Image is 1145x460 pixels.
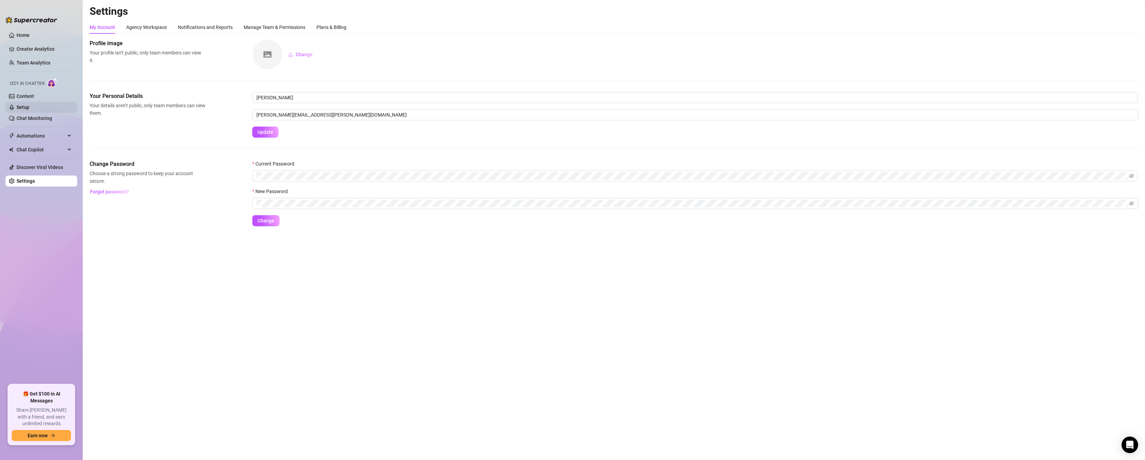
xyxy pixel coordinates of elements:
button: Update [252,127,278,138]
span: eye-invisible [1129,201,1134,206]
span: arrow-right [50,433,55,438]
h2: Settings [90,5,1138,18]
span: Earn now [28,433,48,438]
span: 🎁 Get $100 in AI Messages [12,391,71,404]
span: Change [257,218,274,223]
img: AI Chatter [47,78,58,88]
button: Change [252,215,280,226]
img: Chat Copilot [9,147,13,152]
span: Update [257,129,273,135]
span: Change Password [90,160,205,168]
div: My Account [90,23,115,31]
div: Open Intercom Messenger [1122,437,1138,453]
span: Chat Copilot [17,144,65,155]
span: Choose a strong password to keep your account secure. [90,170,205,185]
a: Creator Analytics [17,43,72,54]
div: Notifications and Reports [178,23,233,31]
span: Your profile isn’t public, only team members can view it. [90,49,205,64]
button: Earn nowarrow-right [12,430,71,441]
a: Team Analytics [17,60,50,66]
span: Share [PERSON_NAME] with a friend, and earn unlimited rewards [12,407,71,427]
span: upload [288,52,293,57]
input: Enter name [252,92,1138,103]
label: Current Password [252,160,299,168]
a: Discover Viral Videos [17,164,63,170]
div: Plans & Billing [316,23,346,31]
span: Forgot password? [90,189,129,194]
div: Agency Workspace [126,23,167,31]
span: Your details aren’t public, only team members can view them. [90,102,205,117]
div: Manage Team & Permissions [244,23,305,31]
a: Settings [17,178,35,184]
a: Chat Monitoring [17,116,52,121]
span: thunderbolt [9,133,14,139]
span: Change [296,52,313,57]
span: Your Personal Details [90,92,205,100]
span: Izzy AI Chatter [10,80,44,87]
span: eye-invisible [1129,173,1134,178]
label: New Password [252,188,292,195]
input: New Password [256,200,1128,207]
input: Enter new email [252,109,1138,120]
input: Current Password [256,172,1128,180]
span: Profile image [90,39,205,48]
button: Forgot password? [90,186,129,197]
a: Setup [17,104,29,110]
span: Automations [17,130,65,141]
a: Content [17,93,34,99]
a: Home [17,32,30,38]
img: square-placeholder.png [253,40,282,69]
button: Change [283,49,318,60]
img: logo-BBDzfeDw.svg [6,17,57,23]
